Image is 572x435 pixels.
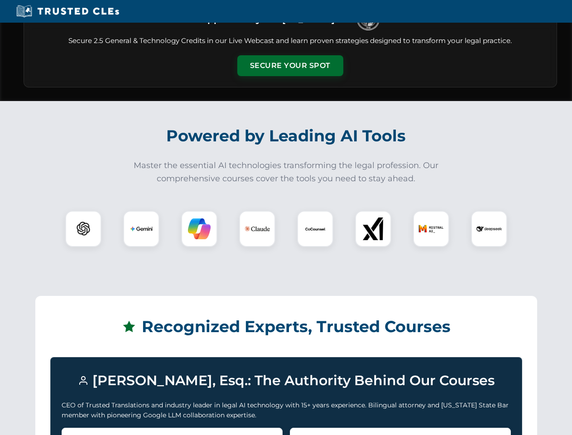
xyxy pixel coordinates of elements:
[355,211,391,247] div: xAI
[50,311,522,343] h2: Recognized Experts, Trusted Courses
[188,217,211,240] img: Copilot Logo
[304,217,327,240] img: CoCounsel Logo
[123,211,159,247] div: Gemini
[297,211,333,247] div: CoCounsel
[14,5,122,18] img: Trusted CLEs
[62,400,511,420] p: CEO of Trusted Translations and industry leader in legal AI technology with 15+ years experience....
[128,159,445,185] p: Master the essential AI technologies transforming the legal profession. Our comprehensive courses...
[35,120,537,152] h2: Powered by Leading AI Tools
[237,55,343,76] button: Secure Your Spot
[245,216,270,242] img: Claude Logo
[35,36,546,46] p: Secure 2.5 General & Technology Credits in our Live Webcast and learn proven strategies designed ...
[418,216,444,242] img: Mistral AI Logo
[65,211,101,247] div: ChatGPT
[413,211,449,247] div: Mistral AI
[62,368,511,393] h3: [PERSON_NAME], Esq.: The Authority Behind Our Courses
[471,211,507,247] div: DeepSeek
[130,217,153,240] img: Gemini Logo
[239,211,275,247] div: Claude
[181,211,217,247] div: Copilot
[70,216,96,242] img: ChatGPT Logo
[362,217,385,240] img: xAI Logo
[476,216,502,242] img: DeepSeek Logo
